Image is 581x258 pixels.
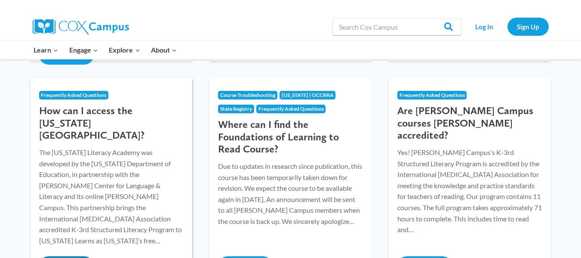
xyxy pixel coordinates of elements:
[332,18,461,35] input: Search Cox Campus
[28,41,182,59] nav: Primary Navigation
[282,92,334,98] span: [US_STATE] | OCCRRA
[41,92,106,98] span: Frequently Asked Questions
[39,147,184,246] p: The [US_STATE] Literacy Academy was developed by the [US_STATE] Department of Education, in partn...
[218,161,363,227] p: Due to updates in research since publication, this course has been temporarily taken down for rev...
[397,147,542,235] p: Yes! [PERSON_NAME] Campus’s K-3rd Structured Literacy Program is accredited by the International ...
[258,106,324,112] span: Frequently Asked Questions
[220,92,275,98] span: Course Troubleshooting
[466,18,503,35] a: Log In
[218,118,363,155] h3: Where can I find the Foundations of Learning to Read Course?
[33,19,129,34] img: Cox Campus
[104,41,146,59] button: Child menu of Explore
[145,41,182,59] button: Child menu of About
[64,41,104,59] button: Child menu of Engage
[466,18,549,35] nav: Secondary Navigation
[39,105,184,142] h3: How can I access the [US_STATE][GEOGRAPHIC_DATA]?
[220,106,252,112] span: State Registry
[507,18,549,35] a: Sign Up
[397,105,542,142] h3: Are [PERSON_NAME] Campus courses [PERSON_NAME] accredited?
[28,41,64,59] button: Child menu of Learn
[400,92,465,98] span: Frequently Asked Questions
